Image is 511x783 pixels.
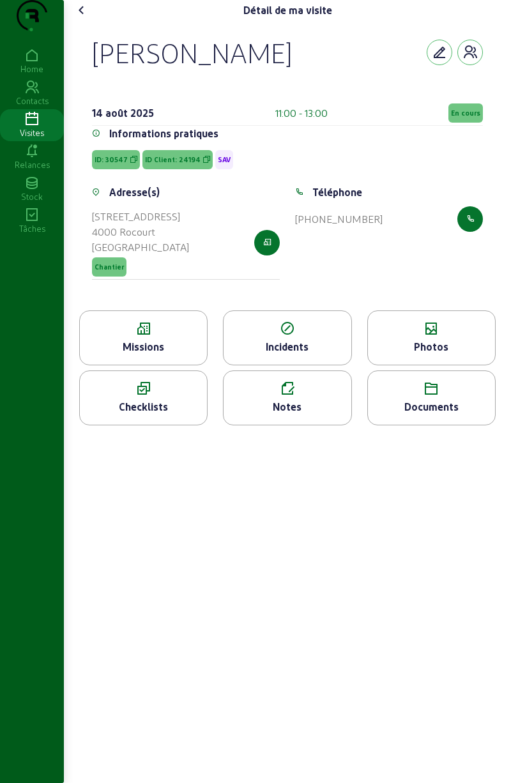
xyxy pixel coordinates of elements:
[145,155,201,164] span: ID Client: 24194
[95,155,128,164] span: ID: 30547
[312,185,362,200] div: Téléphone
[224,339,351,354] div: Incidents
[275,105,328,121] div: 11:00 - 13:00
[295,211,383,227] div: [PHONE_NUMBER]
[80,339,207,354] div: Missions
[109,126,218,141] div: Informations pratiques
[218,155,231,164] span: SAV
[80,399,207,414] div: Checklists
[92,209,189,224] div: [STREET_ADDRESS]
[368,399,495,414] div: Documents
[451,109,480,118] span: En cours
[92,105,154,121] div: 14 août 2025
[224,399,351,414] div: Notes
[92,239,189,255] div: [GEOGRAPHIC_DATA]
[95,262,124,271] span: Chantier
[92,224,189,239] div: 4000 Rocourt
[92,36,292,69] div: [PERSON_NAME]
[109,185,160,200] div: Adresse(s)
[368,339,495,354] div: Photos
[243,3,332,18] div: Détail de ma visite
